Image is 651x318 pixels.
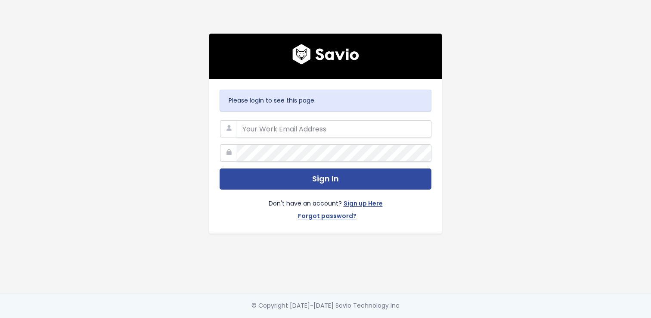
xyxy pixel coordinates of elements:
a: Sign up Here [344,198,383,211]
a: Forgot password? [298,211,356,223]
input: Your Work Email Address [237,120,431,137]
img: logo600x187.a314fd40982d.png [292,44,359,65]
div: Don't have an account? [220,190,431,223]
button: Sign In [220,168,431,190]
div: © Copyright [DATE]-[DATE] Savio Technology Inc [251,300,400,311]
p: Please login to see this page. [229,95,422,106]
